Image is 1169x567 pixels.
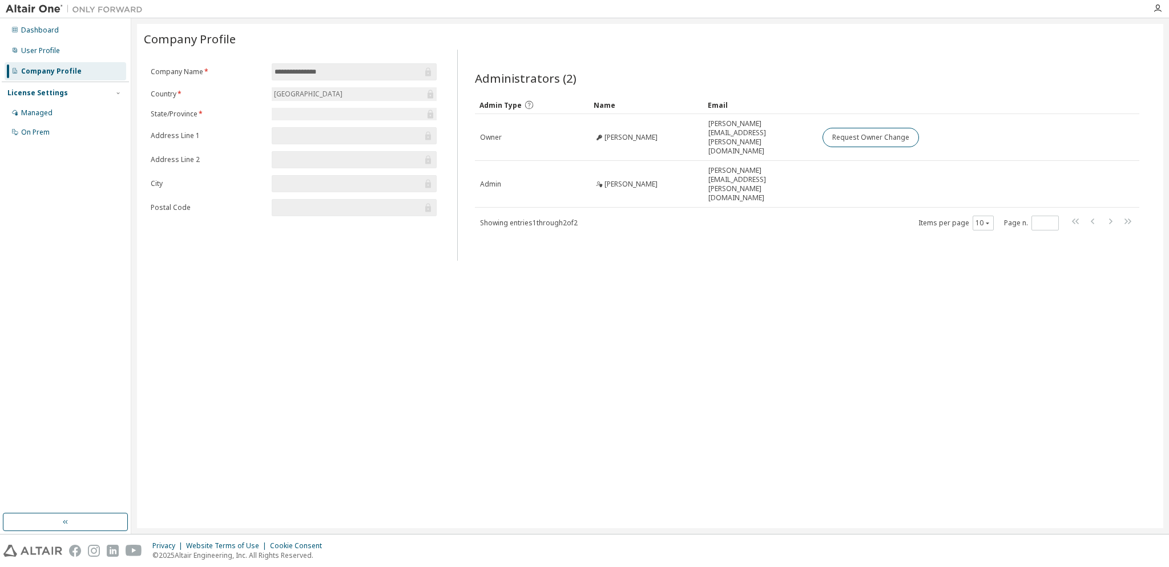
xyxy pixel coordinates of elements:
div: On Prem [21,128,50,137]
div: [GEOGRAPHIC_DATA] [272,87,437,101]
img: youtube.svg [126,545,142,557]
div: License Settings [7,88,68,98]
div: Cookie Consent [270,541,329,550]
img: altair_logo.svg [3,545,62,557]
span: Items per page [918,216,994,230]
span: Admin [480,180,501,189]
button: 10 [975,218,991,228]
label: City [151,179,265,188]
span: Administrators (2) [475,70,577,86]
div: Company Profile [21,67,82,76]
label: Company Name [151,67,265,76]
div: Managed [21,108,53,118]
label: Address Line 1 [151,131,265,140]
span: [PERSON_NAME][EMAIL_ADDRESS][PERSON_NAME][DOMAIN_NAME] [708,166,812,202]
label: Country [151,90,265,99]
div: User Profile [21,46,60,55]
span: [PERSON_NAME][EMAIL_ADDRESS][PERSON_NAME][DOMAIN_NAME] [708,119,812,156]
img: linkedin.svg [107,545,119,557]
span: [PERSON_NAME] [604,133,658,142]
div: Dashboard [21,26,59,35]
span: [PERSON_NAME] [604,180,658,189]
img: facebook.svg [69,545,81,557]
button: Request Owner Change [823,128,919,147]
p: © 2025 Altair Engineering, Inc. All Rights Reserved. [152,550,329,560]
div: Privacy [152,541,186,550]
label: Postal Code [151,203,265,212]
div: Name [594,96,699,114]
img: Altair One [6,3,148,15]
span: Page n. [1004,216,1059,230]
label: Address Line 2 [151,155,265,164]
span: Owner [480,133,502,142]
span: Showing entries 1 through 2 of 2 [480,218,578,228]
div: Website Terms of Use [186,541,270,550]
label: State/Province [151,110,265,119]
div: Email [708,96,813,114]
img: instagram.svg [88,545,100,557]
div: [GEOGRAPHIC_DATA] [272,88,344,100]
span: Admin Type [479,100,522,110]
span: Company Profile [144,31,236,47]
